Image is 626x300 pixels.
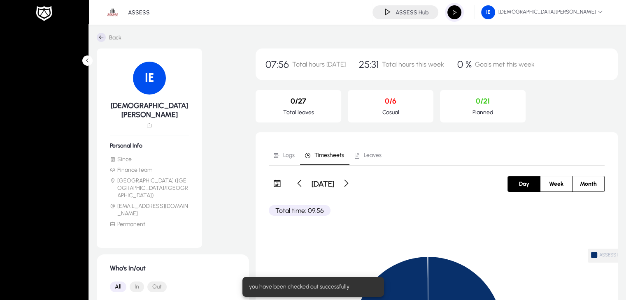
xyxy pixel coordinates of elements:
[382,60,444,68] span: Total hours this week
[269,205,330,216] p: Total time: 09:56
[110,221,189,228] li: Permanent
[514,176,534,192] span: Day
[292,60,346,68] span: Total hours [DATE]
[147,282,167,292] button: Out
[540,176,572,192] button: Week
[481,5,603,19] span: [DEMOGRAPHIC_DATA][PERSON_NAME]
[262,97,335,106] p: 0/27
[34,5,54,22] img: white-logo.png
[283,152,295,158] span: Logs
[475,60,535,68] span: Goals met this week
[110,101,189,119] h5: [DEMOGRAPHIC_DATA][PERSON_NAME]
[133,62,166,95] img: 104.png
[110,166,189,174] li: Finance team
[110,142,189,149] h6: Personal Info
[447,109,519,116] p: Planned
[97,33,121,42] a: Back
[300,145,349,165] a: Timesheets
[110,279,236,295] mat-button-toggle-group: Font Style
[110,177,189,199] li: [GEOGRAPHIC_DATA] ([GEOGRAPHIC_DATA]/[GEOGRAPHIC_DATA])
[269,145,300,165] a: Logs
[359,58,379,70] span: 25:31
[447,97,519,106] p: 0/21
[314,152,344,158] span: Timesheets
[130,282,144,292] button: In
[508,176,540,192] button: Day
[575,176,602,192] span: Month
[481,5,495,19] img: 104.png
[110,156,189,163] li: Since
[457,58,472,70] span: 0 %
[262,109,335,116] p: Total leaves
[572,176,604,192] button: Month
[364,152,382,158] span: Leaves
[354,97,427,106] p: 0/6
[110,264,236,272] h1: Who's In/out
[265,58,289,70] span: 07:56
[544,176,568,192] span: Week
[110,203,189,217] li: [EMAIL_ADDRESS][DOMAIN_NAME]
[349,145,387,165] a: Leaves
[396,9,428,16] h4: ASSESS Hub
[354,109,427,116] p: Casual
[312,179,334,189] h3: [DATE]
[242,277,381,297] div: you have been checked out successfully
[128,9,150,16] p: ASSESS
[105,5,121,20] img: 1.png
[475,5,610,20] button: [DEMOGRAPHIC_DATA][PERSON_NAME]
[110,282,126,292] button: All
